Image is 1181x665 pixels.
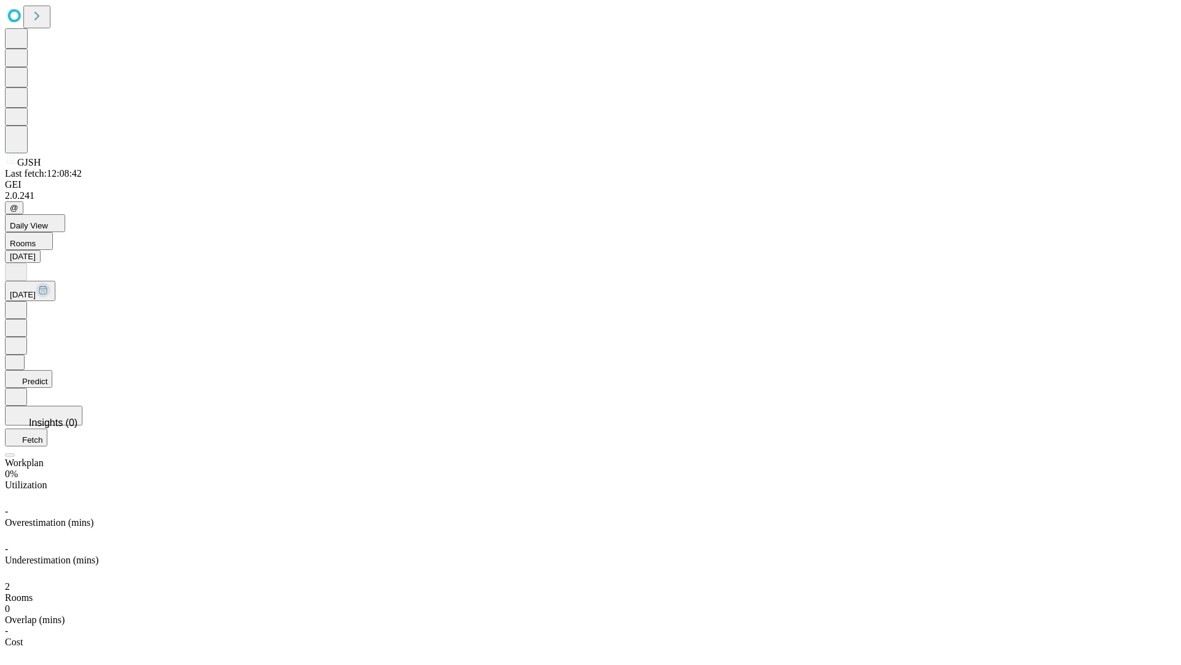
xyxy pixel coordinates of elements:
[5,603,10,614] span: 0
[5,469,18,479] span: 0%
[5,615,65,625] span: Overlap (mins)
[5,201,23,214] button: @
[5,429,47,446] button: Fetch
[5,480,47,490] span: Utilization
[5,179,1176,190] div: GEI
[5,581,10,592] span: 2
[5,281,55,301] button: [DATE]
[5,517,93,528] span: Overestimation (mins)
[5,506,8,517] span: -
[5,555,98,565] span: Underestimation (mins)
[5,168,82,179] span: Last fetch: 12:08:42
[5,370,52,388] button: Predict
[5,626,8,636] span: -
[5,232,53,250] button: Rooms
[10,221,48,230] span: Daily View
[10,290,36,299] span: [DATE]
[10,203,18,212] span: @
[5,544,8,554] span: -
[5,637,23,647] span: Cost
[29,417,78,428] span: Insights (0)
[5,190,1176,201] div: 2.0.241
[5,406,82,425] button: Insights (0)
[5,592,33,603] span: Rooms
[5,457,44,468] span: Workplan
[5,250,41,263] button: [DATE]
[5,214,65,232] button: Daily View
[10,239,36,248] span: Rooms
[17,157,41,167] span: GJSH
